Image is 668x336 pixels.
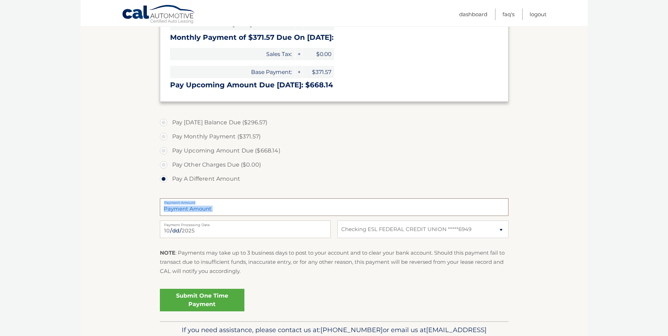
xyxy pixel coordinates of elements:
[160,158,508,172] label: Pay Other Charges Due ($0.00)
[160,289,244,311] a: Submit One Time Payment
[160,116,508,130] label: Pay [DATE] Balance Due ($296.57)
[302,66,334,78] span: $371.57
[160,130,508,144] label: Pay Monthly Payment ($371.57)
[295,66,302,78] span: +
[530,8,547,20] a: Logout
[302,48,334,60] span: $0.00
[295,48,302,60] span: +
[160,248,508,276] p: : Payments may take up to 3 business days to post to your account and to clear your bank account....
[160,172,508,186] label: Pay A Different Amount
[160,220,331,226] label: Payment Processing Date
[160,220,331,238] input: Payment Date
[160,198,508,204] label: Payment Amount
[170,48,295,60] span: Sales Tax:
[160,144,508,158] label: Pay Upcoming Amount Due ($668.14)
[160,249,175,256] strong: NOTE
[502,8,514,20] a: FAQ's
[170,81,498,89] h3: Pay Upcoming Amount Due [DATE]: $668.14
[160,198,508,216] input: Payment Amount
[122,5,196,25] a: Cal Automotive
[170,33,498,42] h3: Monthly Payment of $371.57 Due On [DATE]:
[170,66,295,78] span: Base Payment:
[320,326,383,334] span: [PHONE_NUMBER]
[459,8,487,20] a: Dashboard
